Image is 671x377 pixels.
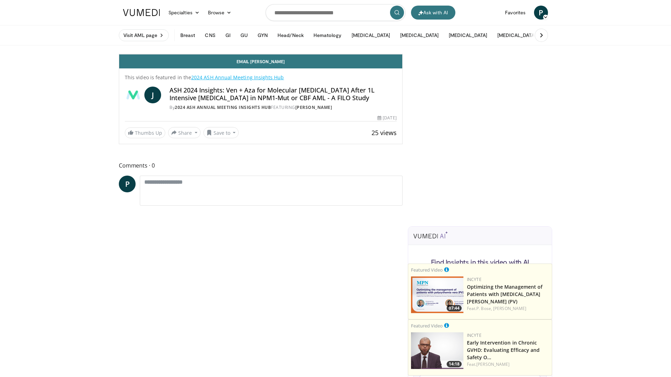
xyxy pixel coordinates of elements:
button: [MEDICAL_DATA] [445,28,492,42]
div: [DATE] [377,115,396,121]
img: b6962518-674a-496f-9814-4152d3874ecc.png.150x105_q85_crop-smart_upscale.png [411,276,463,313]
a: P [119,176,136,192]
div: By FEATURING [169,104,397,111]
a: 2024 ASH Annual Meeting Insights Hub [175,104,271,110]
a: Incyte [467,332,482,338]
button: CNS [201,28,219,42]
button: [MEDICAL_DATA] [347,28,395,42]
button: Share [168,127,201,138]
button: Ask with AI [411,6,455,20]
a: Email [PERSON_NAME] [119,54,402,68]
button: Save to [203,127,239,138]
h4: Find Insights in this video with AI [413,257,547,266]
a: [PERSON_NAME] [476,361,510,367]
button: Breast [176,28,199,42]
a: 07:44 [411,276,463,313]
a: 2024 ASH Annual Meeting Insights Hub [191,74,284,81]
button: GYN [253,28,272,42]
a: Optimizing the Management of Patients with [MEDICAL_DATA][PERSON_NAME] (PV) [467,283,543,305]
button: GI [221,28,235,42]
div: Feat. [467,361,549,368]
small: Featured Video [411,267,443,273]
img: vumedi-ai-logo.svg [413,231,448,238]
a: Visit AML page [119,29,169,41]
a: Specialties [164,6,204,20]
button: GU [236,28,252,42]
a: Incyte [467,276,482,282]
img: b268d3bb-84af-4da6-ad4f-6776a949c467.png.150x105_q85_crop-smart_upscale.png [411,332,463,369]
a: Thumbs Up [125,127,165,138]
button: [MEDICAL_DATA] [493,28,540,42]
img: VuMedi Logo [123,9,160,16]
a: Browse [204,6,236,20]
a: P [534,6,548,20]
img: 2024 ASH Annual Meeting Insights Hub [125,87,142,103]
input: Search topics, interventions [266,4,405,21]
a: Favorites [501,6,530,20]
a: 14:18 [411,332,463,369]
video-js: Video Player [119,54,402,54]
a: P. Bose, [476,305,492,311]
a: Early Intervention in Chronic GVHD: Evaluating Efficacy and Safety O… [467,339,540,361]
h4: ASH 2024 Insights: Ven + Aza for Molecular [MEDICAL_DATA] After 1L Intensive [MEDICAL_DATA] in NP... [169,87,397,102]
span: 14:18 [447,361,462,367]
a: [PERSON_NAME] [295,104,332,110]
span: 07:44 [447,305,462,311]
p: This video is featured in the [125,74,397,81]
small: Featured Video [411,323,443,329]
a: [PERSON_NAME] [493,305,526,311]
button: Hematology [309,28,346,42]
span: Comments 0 [119,161,403,170]
button: [MEDICAL_DATA] [396,28,443,42]
button: Head/Neck [273,28,308,42]
div: Feat. [467,305,549,312]
a: J [144,87,161,103]
span: 25 views [371,128,397,137]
